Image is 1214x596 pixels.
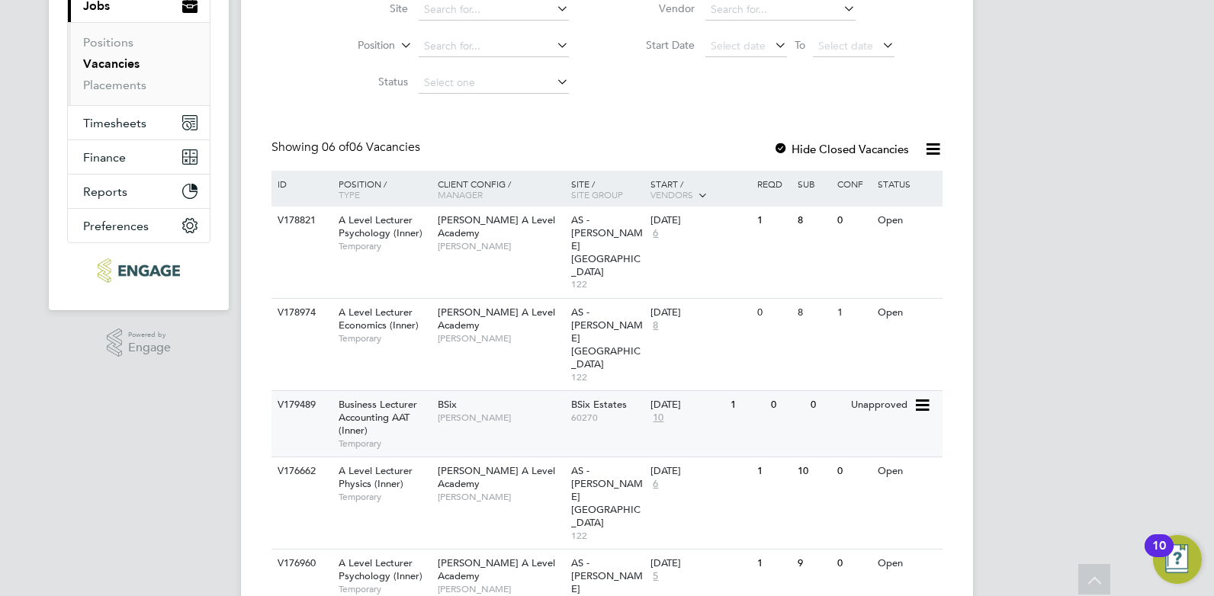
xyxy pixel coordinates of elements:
[107,328,172,357] a: Powered byEngage
[68,22,210,105] div: Jobs
[607,2,695,15] label: Vendor
[571,213,643,278] span: AS - [PERSON_NAME][GEOGRAPHIC_DATA]
[571,371,644,383] span: 122
[274,550,327,578] div: V176960
[650,570,660,583] span: 5
[438,556,555,582] span: [PERSON_NAME] A Level Academy
[650,412,666,425] span: 10
[339,240,430,252] span: Temporary
[753,171,793,197] div: Reqd
[83,184,127,199] span: Reports
[339,491,430,503] span: Temporary
[83,116,146,130] span: Timesheets
[1152,546,1166,566] div: 10
[874,457,940,485] div: Open
[571,188,623,200] span: Site Group
[833,171,873,197] div: Conf
[307,38,395,53] label: Position
[68,140,210,174] button: Finance
[833,550,873,578] div: 0
[753,550,793,578] div: 1
[1153,535,1202,584] button: Open Resource Center, 10 new notifications
[322,139,420,155] span: 06 Vacancies
[320,2,408,15] label: Site
[322,139,349,155] span: 06 of
[339,556,422,582] span: A Level Lecturer Psychology (Inner)
[83,78,146,92] a: Placements
[274,457,327,485] div: V176662
[650,319,660,332] span: 8
[753,299,793,327] div: 0
[874,207,940,235] div: Open
[274,391,327,419] div: V179489
[727,391,766,419] div: 1
[68,209,210,242] button: Preferences
[327,171,434,207] div: Position /
[274,299,327,327] div: V178974
[571,398,627,411] span: BSix Estates
[438,398,457,411] span: BSix
[83,35,133,50] a: Positions
[68,175,210,208] button: Reports
[794,299,833,327] div: 8
[650,478,660,491] span: 6
[339,583,430,595] span: Temporary
[339,437,430,450] span: Temporary
[419,72,569,94] input: Select one
[794,457,833,485] div: 10
[571,412,644,424] span: 60270
[438,306,555,332] span: [PERSON_NAME] A Level Academy
[438,464,555,490] span: [PERSON_NAME] A Level Academy
[571,530,644,542] span: 122
[833,299,873,327] div: 1
[794,550,833,578] div: 9
[650,306,750,319] div: [DATE]
[607,38,695,52] label: Start Date
[818,39,873,53] span: Select date
[650,465,750,478] div: [DATE]
[339,332,430,344] span: Temporary
[874,299,940,327] div: Open
[274,207,327,235] div: V178821
[438,188,483,200] span: Manager
[83,56,140,71] a: Vacancies
[339,464,413,490] span: A Level Lecturer Physics (Inner)
[571,278,644,290] span: 122
[833,207,873,235] div: 0
[438,491,564,503] span: [PERSON_NAME]
[339,306,419,332] span: A Level Lecturer Economics (Inner)
[438,332,564,344] span: [PERSON_NAME]
[650,557,750,570] div: [DATE]
[647,171,753,209] div: Start /
[833,457,873,485] div: 0
[339,213,422,239] span: A Level Lecturer Psychology (Inner)
[650,214,750,227] div: [DATE]
[874,171,940,197] div: Status
[571,464,643,529] span: AS - [PERSON_NAME][GEOGRAPHIC_DATA]
[339,398,417,437] span: Business Lecturer Accounting AAT (Inner)
[711,39,766,53] span: Select date
[571,306,643,370] span: AS - [PERSON_NAME][GEOGRAPHIC_DATA]
[794,171,833,197] div: Sub
[128,341,171,354] span: Engage
[438,412,564,424] span: [PERSON_NAME]
[438,583,564,595] span: [PERSON_NAME]
[271,139,423,155] div: Showing
[650,188,693,200] span: Vendors
[98,258,179,283] img: ncclondon-logo-retina.png
[68,106,210,139] button: Timesheets
[438,213,555,239] span: [PERSON_NAME] A Level Academy
[753,457,793,485] div: 1
[767,391,807,419] div: 0
[807,391,846,419] div: 0
[650,399,723,412] div: [DATE]
[67,258,210,283] a: Go to home page
[274,171,327,197] div: ID
[650,227,660,240] span: 6
[128,328,171,341] span: Powered by
[753,207,793,235] div: 1
[794,207,833,235] div: 8
[339,188,360,200] span: Type
[567,171,647,207] div: Site /
[847,391,914,419] div: Unapproved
